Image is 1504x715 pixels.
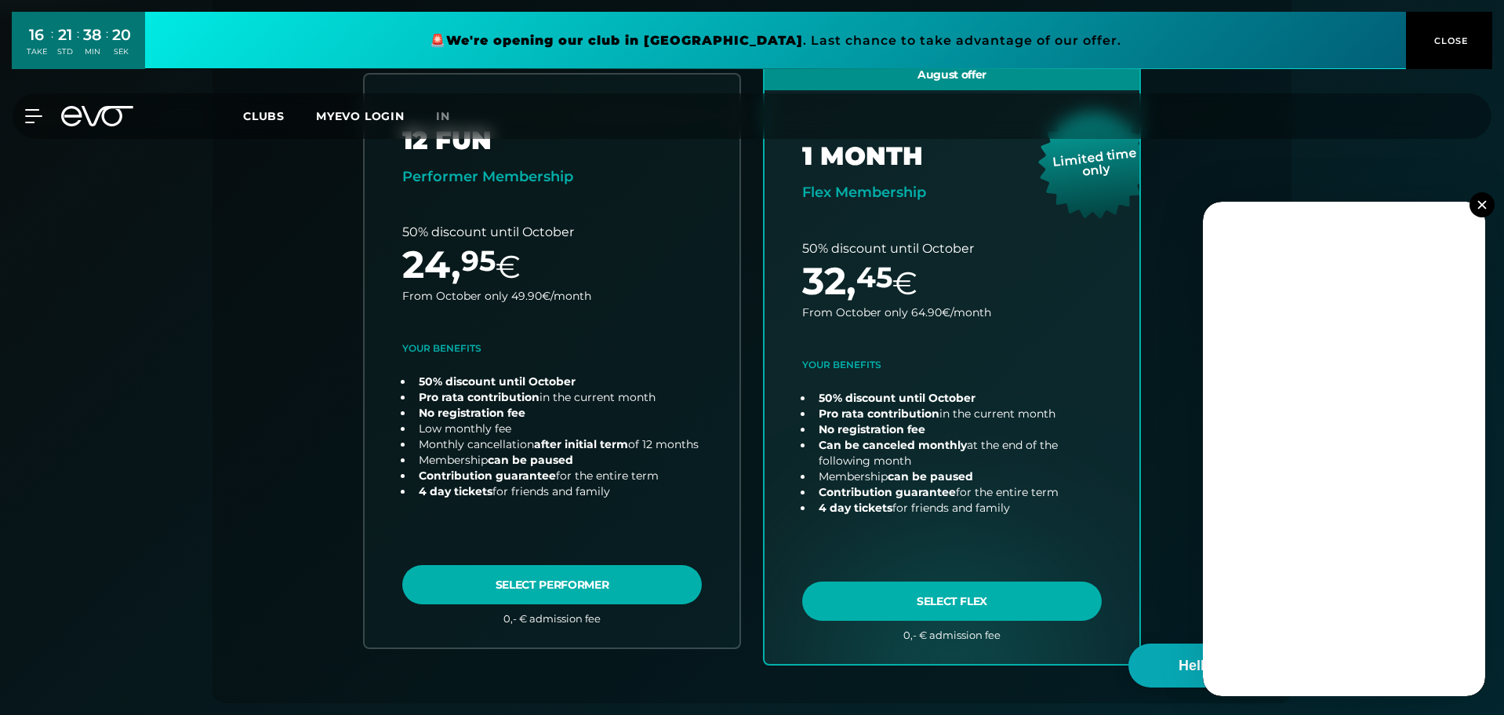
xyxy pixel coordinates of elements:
button: Hello athlete! What would you like to do? [1128,644,1473,688]
div: SEK [112,46,131,57]
a: MYEVO LOGIN [316,109,405,123]
font: : [106,26,108,41]
font: in [436,109,450,123]
a: Clubs [243,108,316,123]
font: Hello athlete! What would you like to do? [1179,658,1454,673]
a: choose plan [365,75,739,648]
font: : [77,26,79,41]
div: 20 [112,24,131,46]
a: choose plan [765,58,1139,664]
div: 16 [27,24,47,46]
div: : [51,25,53,67]
span: CLOSE [1430,34,1469,48]
div: STD [57,46,73,57]
a: in [436,108,469,126]
div: 21 [57,24,73,46]
div: 38 [83,24,102,46]
img: close.svg [1477,200,1486,209]
span: Clubs [243,109,285,123]
div: MIN [83,46,102,57]
button: CLOSE [1406,12,1492,69]
font: TAKE [27,47,47,56]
